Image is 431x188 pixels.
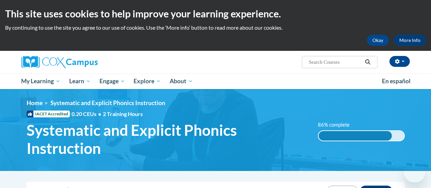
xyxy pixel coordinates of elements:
[5,24,426,31] p: By continuing to use the site you agree to our use of cookies. Use the ‘More info’ button to read...
[378,74,415,88] a: En español
[318,121,357,129] label: 86% complete
[50,99,165,106] span: Systematic and Explicit Phonics Instruction
[27,99,43,106] a: Home
[165,73,197,89] a: About
[16,73,415,89] div: Main menu
[21,77,60,85] span: My Learning
[308,58,363,66] input: Search Courses
[69,77,91,85] span: Learn
[404,161,426,183] iframe: Button to launch messaging window
[5,7,426,20] h2: This site uses cookies to help improve your learning experience.
[129,73,165,89] a: Explore
[21,56,98,68] img: Cox Campus
[367,35,389,46] button: Okay
[27,111,70,117] span: IACET Accredited
[382,77,411,85] span: En español
[27,121,308,157] span: Systematic and Explicit Phonics Instruction
[95,73,129,89] a: Engage
[319,131,392,141] div: 86% complete
[72,110,103,118] span: 0.20 CEUs
[65,73,95,89] a: Learn
[134,77,161,85] span: Explore
[389,56,410,67] button: Account Settings
[99,77,125,85] span: Engage
[363,58,373,66] button: Search
[98,111,101,117] span: •
[394,35,426,46] a: More Info
[103,111,143,117] span: 2 Training Hours
[17,73,65,89] a: My Learning
[21,56,144,68] a: Cox Campus
[170,77,193,85] span: About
